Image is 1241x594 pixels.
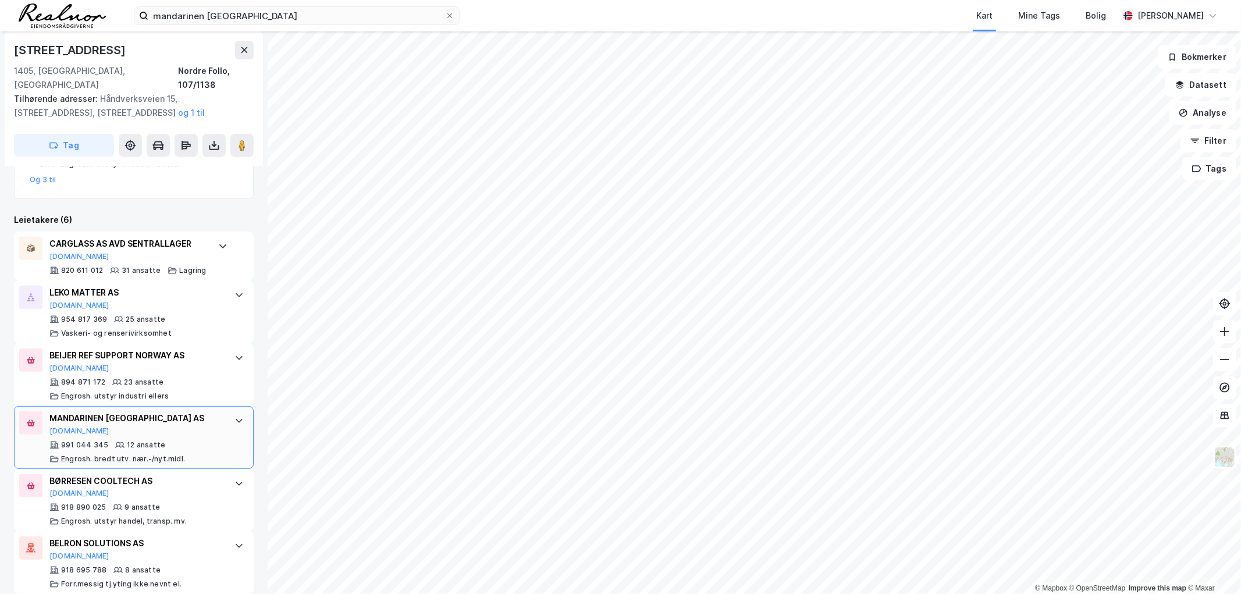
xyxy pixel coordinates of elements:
div: Kart [976,9,993,23]
button: [DOMAIN_NAME] [49,426,109,436]
div: BØRRESEN COOLTECH AS [49,474,223,488]
div: 820 611 012 [61,266,103,275]
div: 918 890 025 [61,503,106,512]
div: Håndverksveien 15, [STREET_ADDRESS], [STREET_ADDRESS] [14,92,244,120]
div: Lagring [179,266,206,275]
a: Improve this map [1129,584,1186,592]
button: Tags [1182,157,1236,180]
iframe: Chat Widget [1183,538,1241,594]
div: Engrosh. utstyr handel, transp. mv. [61,517,187,526]
a: OpenStreetMap [1069,584,1126,592]
div: Leietakere (6) [14,213,254,227]
div: Forr.messig tj.yting ikke nevnt el. [61,579,182,589]
div: [STREET_ADDRESS] [14,41,128,59]
div: Mine Tags [1018,9,1060,23]
button: [DOMAIN_NAME] [49,489,109,498]
button: Bokmerker [1158,45,1236,69]
img: Z [1214,446,1236,468]
button: Tag [14,134,114,157]
div: 1405, [GEOGRAPHIC_DATA], [GEOGRAPHIC_DATA] [14,64,178,92]
a: Mapbox [1035,584,1067,592]
div: [PERSON_NAME] [1137,9,1204,23]
div: Engrosh. bredt utv. nær.-/nyt.midl. [61,454,185,464]
button: [DOMAIN_NAME] [49,552,109,561]
button: Og 3 til [30,175,56,184]
img: realnor-logo.934646d98de889bb5806.png [19,3,106,28]
div: 23 ansatte [124,378,163,387]
div: 954 817 369 [61,315,107,324]
div: 918 695 788 [61,565,106,575]
input: Søk på adresse, matrikkel, gårdeiere, leietakere eller personer [148,7,445,24]
span: Tilhørende adresser: [14,94,100,104]
div: 991 044 345 [61,440,108,450]
div: LEKO MATTER AS [49,286,223,300]
div: Vaskeri- og renserivirksomhet [61,329,172,338]
div: Nordre Follo, 107/1138 [178,64,254,92]
button: [DOMAIN_NAME] [49,364,109,373]
div: 894 871 172 [61,378,105,387]
div: 25 ansatte [126,315,165,324]
div: BEIJER REF SUPPORT NORWAY AS [49,348,223,362]
button: Filter [1180,129,1236,152]
div: Bolig [1086,9,1106,23]
button: [DOMAIN_NAME] [49,301,109,310]
button: Analyse [1169,101,1236,125]
div: 9 ansatte [125,503,160,512]
button: Datasett [1165,73,1236,97]
div: 31 ansatte [122,266,161,275]
div: Engrosh. utstyr industri ellers [61,392,169,401]
div: 8 ansatte [125,565,161,575]
div: MANDARINEN [GEOGRAPHIC_DATA] AS [49,411,223,425]
div: CARGLASS AS AVD SENTRALLAGER [49,237,207,251]
div: Kontrollprogram for chat [1183,538,1241,594]
div: BELRON SOLUTIONS AS [49,536,223,550]
button: [DOMAIN_NAME] [49,252,109,261]
div: 12 ansatte [127,440,165,450]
